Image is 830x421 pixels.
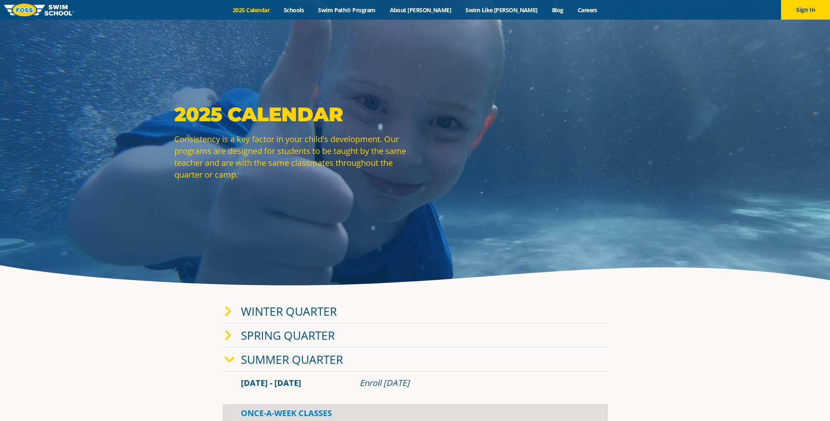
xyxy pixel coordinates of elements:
a: Blog [545,6,570,14]
a: Spring Quarter [241,327,335,343]
span: [DATE] - [DATE] [241,377,301,388]
a: Swim Like [PERSON_NAME] [458,6,545,14]
a: Schools [277,6,311,14]
img: FOSS Swim School Logo [4,4,74,16]
a: Summer Quarter [241,352,343,367]
p: Consistency is a key factor in your child's development. Our programs are designed for students t... [174,133,411,180]
a: About [PERSON_NAME] [383,6,458,14]
a: Careers [570,6,604,14]
a: Winter Quarter [241,303,337,319]
a: Swim Path® Program [311,6,383,14]
a: 2025 Calendar [226,6,277,14]
div: Enroll [DATE] [360,377,590,389]
strong: 2025 Calendar [174,102,343,126]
